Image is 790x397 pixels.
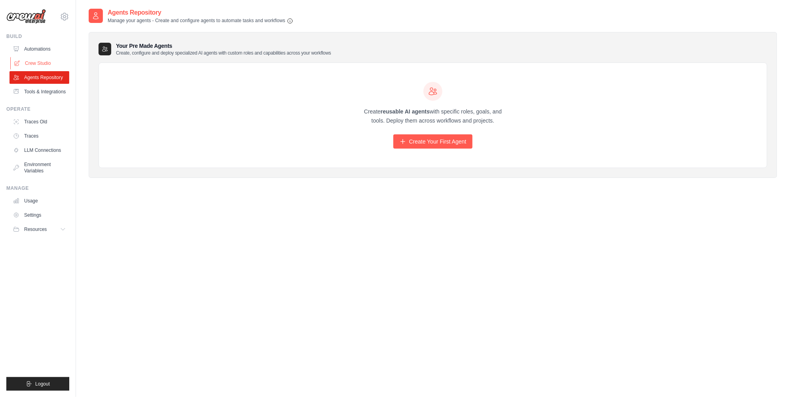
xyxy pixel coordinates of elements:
[357,107,509,125] p: Create with specific roles, goals, and tools. Deploy them across workflows and projects.
[9,209,69,221] a: Settings
[9,195,69,207] a: Usage
[116,50,331,56] p: Create, configure and deploy specialized AI agents with custom roles and capabilities across your...
[9,130,69,142] a: Traces
[9,144,69,157] a: LLM Connections
[35,381,50,387] span: Logout
[6,106,69,112] div: Operate
[381,108,430,115] strong: reusable AI agents
[9,158,69,177] a: Environment Variables
[9,223,69,236] button: Resources
[9,71,69,84] a: Agents Repository
[9,43,69,55] a: Automations
[108,8,293,17] h2: Agents Repository
[6,377,69,391] button: Logout
[108,17,293,24] p: Manage your agents - Create and configure agents to automate tasks and workflows
[6,9,46,24] img: Logo
[24,226,47,233] span: Resources
[6,185,69,191] div: Manage
[116,42,331,56] h3: Your Pre Made Agents
[10,57,70,70] a: Crew Studio
[393,134,473,149] a: Create Your First Agent
[6,33,69,40] div: Build
[9,85,69,98] a: Tools & Integrations
[9,115,69,128] a: Traces Old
